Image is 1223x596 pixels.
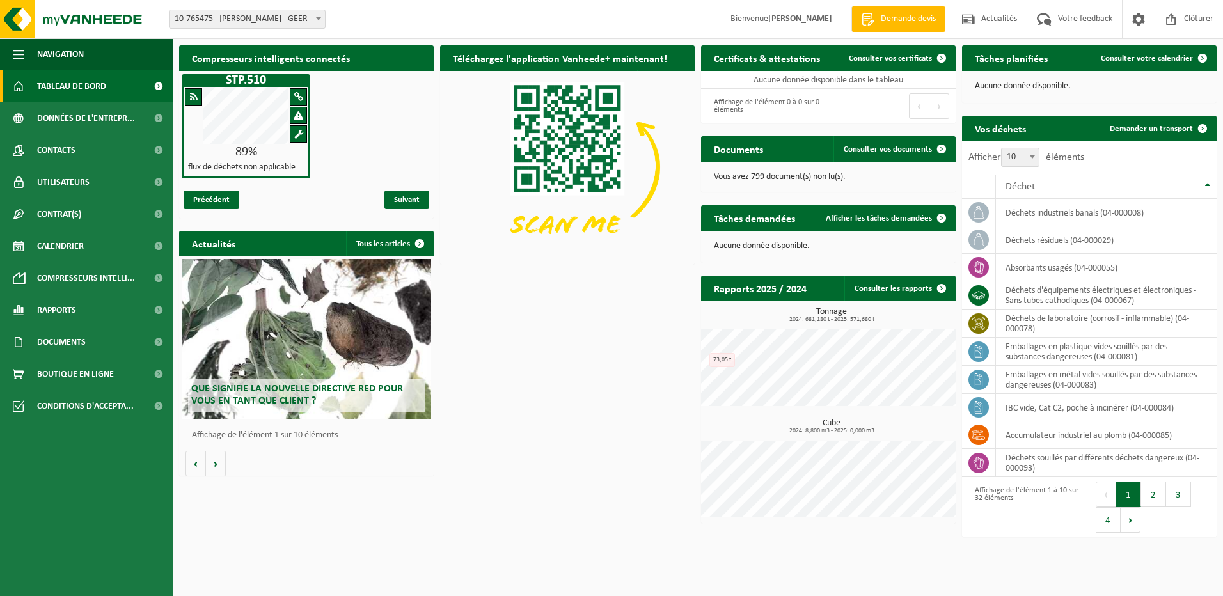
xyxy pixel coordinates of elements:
[929,93,949,119] button: Next
[768,14,832,24] strong: [PERSON_NAME]
[37,38,84,70] span: Navigation
[1101,54,1193,63] span: Consulter votre calendrier
[346,231,432,256] a: Tous les articles
[968,480,1083,534] div: Affichage de l'élément 1 à 10 sur 32 éléments
[826,214,932,223] span: Afficher les tâches demandées
[996,310,1217,338] td: déchets de laboratoire (corrosif - inflammable) (04-000078)
[179,231,248,256] h2: Actualités
[1166,482,1191,507] button: 3
[1006,182,1035,192] span: Déchet
[844,145,932,153] span: Consulter vos documents
[878,13,939,26] span: Demande devis
[1002,148,1039,166] span: 10
[37,102,135,134] span: Données de l'entrepr...
[37,70,106,102] span: Tableau de bord
[975,82,1204,91] p: Aucune donnée disponible.
[707,419,956,434] h3: Cube
[833,136,954,162] a: Consulter vos documents
[816,205,954,231] a: Afficher les tâches demandées
[839,45,954,71] a: Consulter vos certificats
[384,191,429,209] span: Suivant
[1100,116,1215,141] a: Demander un transport
[1091,45,1215,71] a: Consulter votre calendrier
[709,353,735,367] div: 73,05 t
[179,45,434,70] h2: Compresseurs intelligents connectés
[909,93,929,119] button: Previous
[37,390,134,422] span: Conditions d'accepta...
[1096,482,1116,507] button: Previous
[37,262,135,294] span: Compresseurs intelli...
[37,358,114,390] span: Boutique en ligne
[707,308,956,323] h3: Tonnage
[996,281,1217,310] td: déchets d'équipements électriques et électroniques - Sans tubes cathodiques (04-000067)
[1116,482,1141,507] button: 1
[707,92,822,120] div: Affichage de l'élément 0 à 0 sur 0 éléments
[1141,482,1166,507] button: 2
[184,191,239,209] span: Précédent
[1096,507,1121,533] button: 4
[851,6,945,32] a: Demande devis
[714,173,943,182] p: Vous avez 799 document(s) non lu(s).
[996,338,1217,366] td: emballages en plastique vides souillés par des substances dangereuses (04-000081)
[962,116,1039,141] h2: Vos déchets
[968,152,1084,162] label: Afficher éléments
[996,421,1217,449] td: accumulateur industriel au plomb (04-000085)
[440,71,695,262] img: Download de VHEPlus App
[206,451,226,476] button: Volgende
[996,199,1217,226] td: déchets industriels banals (04-000008)
[182,259,431,419] a: Que signifie la nouvelle directive RED pour vous en tant que client ?
[191,384,403,406] span: Que signifie la nouvelle directive RED pour vous en tant que client ?
[1110,125,1193,133] span: Demander un transport
[37,294,76,326] span: Rapports
[701,45,833,70] h2: Certificats & attestations
[996,449,1217,477] td: déchets souillés par différents déchets dangereux (04-000093)
[996,226,1217,254] td: déchets résiduels (04-000029)
[1001,148,1039,167] span: 10
[701,205,808,230] h2: Tâches demandées
[707,317,956,323] span: 2024: 681,180 t - 2025: 571,680 t
[37,326,86,358] span: Documents
[192,431,427,440] p: Affichage de l'élément 1 sur 10 éléments
[714,242,943,251] p: Aucune donnée disponible.
[169,10,326,29] span: 10-765475 - HESBAYE FROST - GEER
[185,451,206,476] button: Vorige
[849,54,932,63] span: Consulter vos certificats
[996,366,1217,394] td: emballages en métal vides souillés par des substances dangereuses (04-000083)
[37,230,84,262] span: Calendrier
[37,134,75,166] span: Contacts
[707,428,956,434] span: 2024: 8,800 m3 - 2025: 0,000 m3
[701,276,819,301] h2: Rapports 2025 / 2024
[170,10,325,28] span: 10-765475 - HESBAYE FROST - GEER
[701,71,956,89] td: Aucune donnée disponible dans le tableau
[1121,507,1140,533] button: Next
[440,45,680,70] h2: Téléchargez l'application Vanheede+ maintenant!
[37,166,90,198] span: Utilisateurs
[701,136,776,161] h2: Documents
[996,394,1217,421] td: IBC vide, Cat C2, poche à incinérer (04-000084)
[185,74,306,87] h1: STP.510
[37,198,81,230] span: Contrat(s)
[996,254,1217,281] td: absorbants usagés (04-000055)
[188,163,296,172] h4: flux de déchets non applicable
[184,146,308,159] div: 89%
[6,568,214,596] iframe: chat widget
[844,276,954,301] a: Consulter les rapports
[962,45,1061,70] h2: Tâches planifiées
